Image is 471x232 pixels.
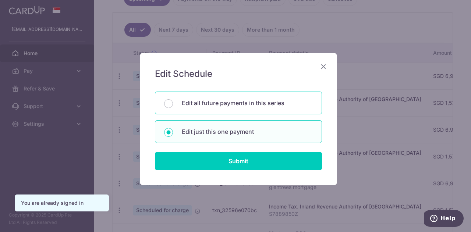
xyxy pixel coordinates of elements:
[21,199,103,207] div: You are already signed in
[424,210,464,228] iframe: Opens a widget where you can find more information
[155,152,322,170] input: Submit
[182,99,313,107] p: Edit all future payments in this series
[319,62,328,71] button: Close
[182,127,313,136] p: Edit just this one payment
[155,68,322,80] h5: Edit Schedule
